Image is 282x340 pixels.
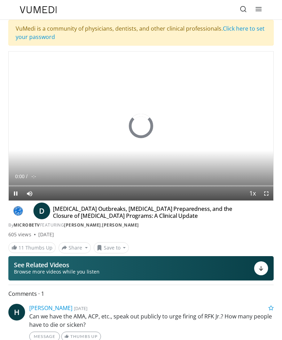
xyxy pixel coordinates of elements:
a: [PERSON_NAME] [102,222,139,228]
span: Comments 1 [8,289,274,298]
div: VuMedi is a community of physicians, dentists, and other clinical professionals. [8,20,274,46]
button: See Related Videos Browse more videos while you listen [8,256,274,280]
div: [DATE] [38,231,54,238]
button: Fullscreen [259,187,273,200]
a: 11 Thumbs Up [8,242,56,253]
span: 605 views [8,231,31,238]
button: Pause [9,187,23,200]
button: Mute [23,187,37,200]
button: Save to [94,242,129,253]
span: 0:00 [15,174,24,179]
button: Playback Rate [245,187,259,200]
img: MicrobeTV [8,205,28,216]
img: VuMedi Logo [20,6,57,13]
div: Progress Bar [9,185,273,187]
small: [DATE] [74,305,87,311]
a: [PERSON_NAME] [64,222,101,228]
a: H [8,304,25,321]
button: Share [58,242,91,253]
span: / [26,174,28,179]
div: By FEATURING , [8,222,274,228]
p: See Related Videos [14,261,100,268]
a: MicrobeTV [14,222,40,228]
h4: [MEDICAL_DATA] Outbreaks, [MEDICAL_DATA] Preparedness, and the Closure of [MEDICAL_DATA] Programs... [53,205,241,219]
span: -:- [31,174,36,179]
a: D [33,203,50,219]
video-js: Video Player [9,52,273,200]
span: 11 [18,244,24,251]
span: Browse more videos while you listen [14,268,100,275]
p: Can we have the AMA, ACP, etc., speak out publicly to urge firing of RFK Jr.? How many people hav... [29,312,274,329]
a: [PERSON_NAME] [29,304,72,312]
